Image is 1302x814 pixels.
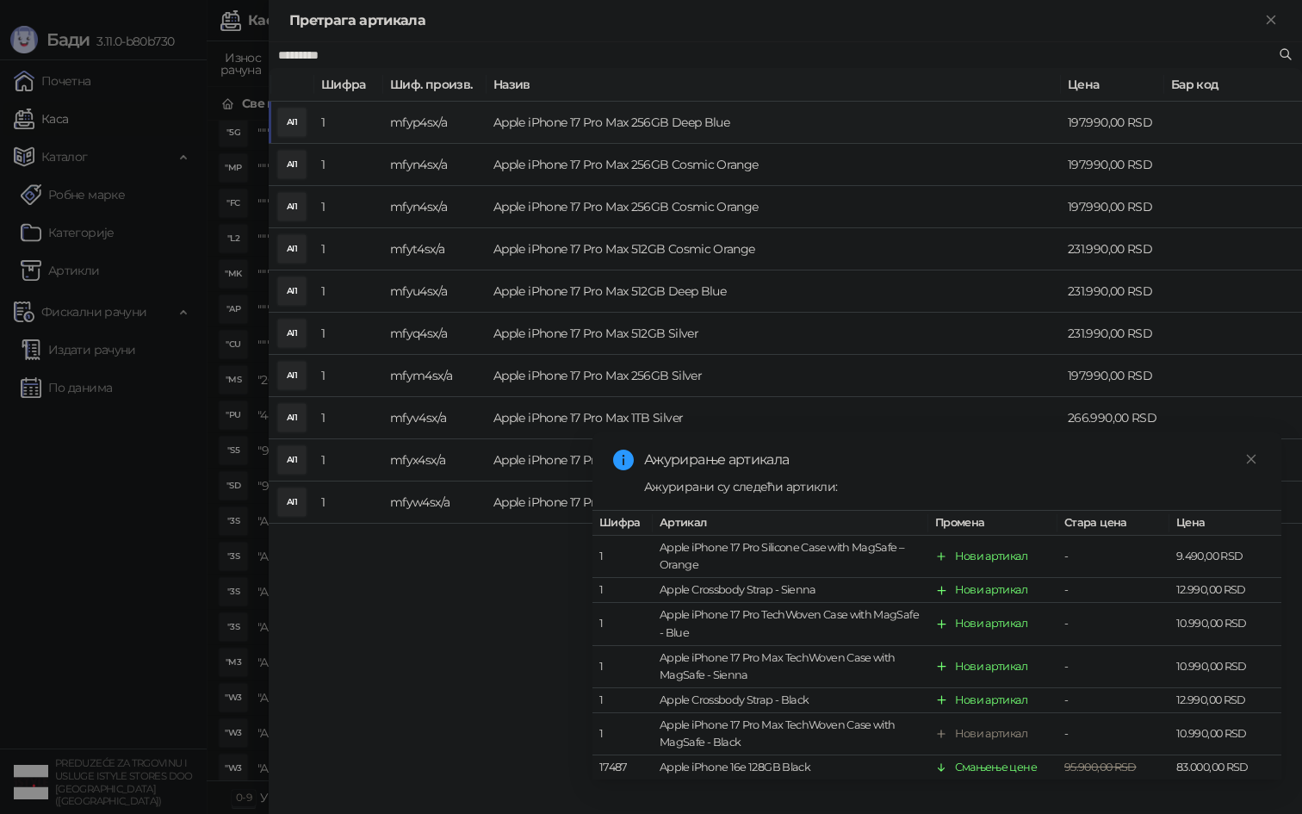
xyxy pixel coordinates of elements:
td: 231.990,00 RSD [1061,228,1164,270]
td: 1 [592,536,653,578]
td: 1 [592,603,653,645]
div: AI1 [278,151,306,178]
td: Apple iPhone 17 Pro Max 256GB Cosmic Orange [487,144,1061,186]
td: 9.490,00 RSD [1169,536,1281,578]
td: mfyt4sx/a [383,228,487,270]
td: mfyw4sx/a [383,482,487,524]
div: Ажурирање артикала [644,450,1261,470]
div: Нови артикал [955,615,1027,632]
td: Apple iPhone 17 Pro Max 1TB Cosmic Orange [487,482,1061,524]
div: AI1 [278,109,306,136]
div: Нови артикал [955,657,1027,674]
td: - [1057,536,1169,578]
div: AI1 [278,193,306,221]
div: Нови артикал [955,692,1027,709]
td: 1 [314,186,383,228]
td: mfyp4sx/a [383,102,487,144]
td: 1 [592,645,653,687]
td: mfyx4sx/a [383,439,487,482]
td: Apple iPhone 17 Pro TechWoven Case with MagSafe - Blue [653,603,928,645]
div: AI1 [278,488,306,516]
td: 1 [314,482,383,524]
td: 1 [314,355,383,397]
td: 1 [314,102,383,144]
div: AI1 [278,277,306,305]
td: - [1057,688,1169,713]
td: 1 [592,713,653,755]
div: AI1 [278,446,306,474]
td: Apple iPhone 17 Pro Max 512GB Silver [487,313,1061,355]
th: Артикал [653,511,928,536]
th: Промена [928,511,1057,536]
td: mfyv4sx/a [383,397,487,439]
td: 1 [314,270,383,313]
td: Apple iPhone 17 Pro Max 256GB Silver [487,355,1061,397]
td: - [1057,578,1169,603]
td: Apple iPhone 17 Pro Max 1TB Deep Blue [487,439,1061,482]
td: Apple iPhone 17 Pro Silicone Case with MagSafe – Orange [653,536,928,578]
th: Шифра [592,511,653,536]
td: Apple iPhone 17 Pro Max 256GB Cosmic Orange [487,186,1061,228]
td: Apple iPhone 17 Pro Max 256GB Deep Blue [487,102,1061,144]
th: Цена [1061,68,1164,102]
td: 1 [592,688,653,713]
th: Назив [487,68,1061,102]
td: 197.990,00 RSD [1061,355,1164,397]
td: 10.990,00 RSD [1169,645,1281,687]
td: 83.000,00 RSD [1169,755,1281,780]
span: 95.900,00 RSD [1064,761,1137,774]
td: 12.990,00 RSD [1169,578,1281,603]
td: mfyq4sx/a [383,313,487,355]
td: 197.990,00 RSD [1061,102,1164,144]
div: AI1 [278,404,306,432]
td: 1 [314,397,383,439]
button: Close [1261,10,1281,31]
div: AI1 [278,362,306,389]
td: 12.990,00 RSD [1169,688,1281,713]
div: Смањење цене [955,759,1037,776]
td: 10.990,00 RSD [1169,603,1281,645]
td: - [1057,645,1169,687]
td: Apple iPhone 17 Pro Max TechWoven Case with MagSafe - Sienna [653,645,928,687]
td: Apple iPhone 16e 128GB Black [653,755,928,780]
th: Бар код [1164,68,1302,102]
td: 231.990,00 RSD [1061,270,1164,313]
td: - [1057,713,1169,755]
div: Нови артикал [955,548,1027,565]
td: Apple Crossbody Strap - Sienna [653,578,928,603]
td: 17487 [592,755,653,780]
span: close [1245,453,1257,465]
th: Стара цена [1057,511,1169,536]
td: 1 [314,228,383,270]
td: mfyu4sx/a [383,270,487,313]
td: 1 [314,313,383,355]
td: 1 [314,439,383,482]
td: 197.990,00 RSD [1061,186,1164,228]
th: Шиф. произв. [383,68,487,102]
td: Apple iPhone 17 Pro Max TechWoven Case with MagSafe - Black [653,713,928,755]
td: 1 [314,144,383,186]
th: Цена [1169,511,1281,536]
td: Apple iPhone 17 Pro Max 1TB Silver [487,397,1061,439]
td: 10.990,00 RSD [1169,713,1281,755]
td: - [1057,603,1169,645]
td: Apple iPhone 17 Pro Max 512GB Deep Blue [487,270,1061,313]
td: 1 [592,578,653,603]
th: Шифра [314,68,383,102]
td: 197.990,00 RSD [1061,144,1164,186]
div: Претрага артикала [289,10,1261,31]
div: Нови артикал [955,725,1027,743]
span: info-circle [613,450,634,470]
div: AI1 [278,320,306,347]
div: Нови артикал [955,581,1027,599]
td: mfyn4sx/a [383,186,487,228]
td: Apple iPhone 17 Pro Max 512GB Cosmic Orange [487,228,1061,270]
div: Ажурирани су следећи артикли: [644,477,1261,496]
td: mfym4sx/a [383,355,487,397]
div: AI1 [278,235,306,263]
td: 231.990,00 RSD [1061,313,1164,355]
td: mfyn4sx/a [383,144,487,186]
a: Close [1242,450,1261,469]
td: Apple Crossbody Strap - Black [653,688,928,713]
td: 266.990,00 RSD [1061,397,1164,439]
